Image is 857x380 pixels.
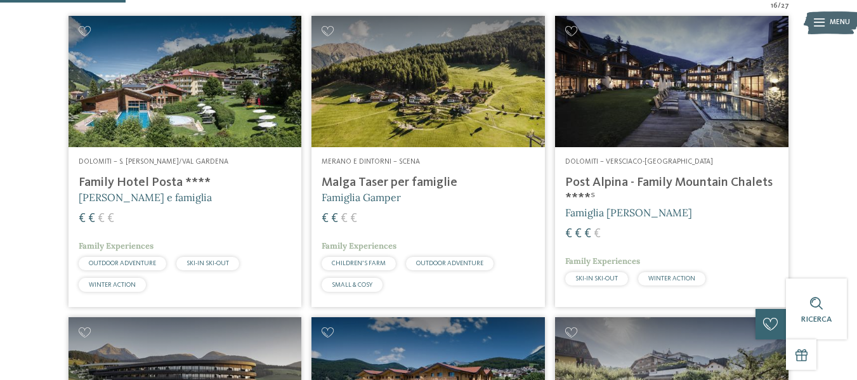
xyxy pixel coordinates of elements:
[89,260,156,266] span: OUTDOOR ADVENTURE
[322,158,420,166] span: Merano e dintorni – Scena
[771,1,778,11] span: 16
[79,213,86,225] span: €
[565,175,778,206] h4: Post Alpina - Family Mountain Chalets ****ˢ
[341,213,348,225] span: €
[79,158,228,166] span: Dolomiti – S. [PERSON_NAME]/Val Gardena
[332,260,386,266] span: CHILDREN’S FARM
[98,213,105,225] span: €
[565,228,572,240] span: €
[801,315,832,324] span: Ricerca
[322,240,396,251] span: Family Experiences
[311,16,545,147] img: Cercate un hotel per famiglie? Qui troverete solo i migliori!
[575,275,618,282] span: SKI-IN SKI-OUT
[584,228,591,240] span: €
[79,191,212,204] span: [PERSON_NAME] e famiglia
[107,213,114,225] span: €
[575,228,582,240] span: €
[781,1,789,11] span: 27
[555,16,788,147] img: Post Alpina - Family Mountain Chalets ****ˢ
[565,206,692,219] span: Famiglia [PERSON_NAME]
[322,175,535,190] h4: Malga Taser per famiglie
[565,158,713,166] span: Dolomiti – Versciaco-[GEOGRAPHIC_DATA]
[322,213,329,225] span: €
[79,240,154,251] span: Family Experiences
[416,260,483,266] span: OUTDOOR ADVENTURE
[555,16,788,307] a: Cercate un hotel per famiglie? Qui troverete solo i migliori! Dolomiti – Versciaco-[GEOGRAPHIC_DA...
[594,228,601,240] span: €
[778,1,781,11] span: /
[648,275,695,282] span: WINTER ACTION
[88,213,95,225] span: €
[331,213,338,225] span: €
[350,213,357,225] span: €
[311,16,545,307] a: Cercate un hotel per famiglie? Qui troverete solo i migliori! Merano e dintorni – Scena Malga Tas...
[186,260,229,266] span: SKI-IN SKI-OUT
[69,16,302,147] img: Cercate un hotel per famiglie? Qui troverete solo i migliori!
[332,282,372,288] span: SMALL & COSY
[565,256,640,266] span: Family Experiences
[79,175,292,190] h4: Family Hotel Posta ****
[322,191,401,204] span: Famiglia Gamper
[69,16,302,307] a: Cercate un hotel per famiglie? Qui troverete solo i migliori! Dolomiti – S. [PERSON_NAME]/Val Gar...
[89,282,136,288] span: WINTER ACTION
